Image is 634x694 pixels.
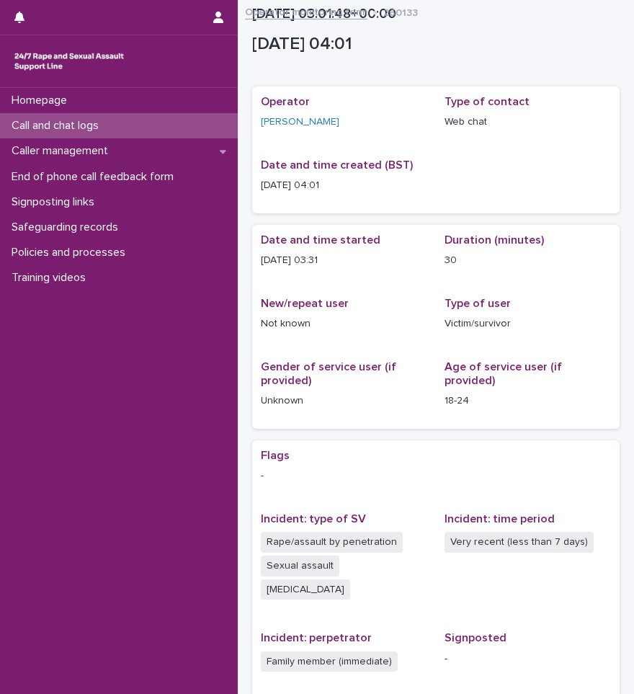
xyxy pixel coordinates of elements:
[261,651,398,672] span: Family member (immediate)
[6,195,106,209] p: Signposting links
[6,170,185,184] p: End of phone call feedback form
[445,316,611,332] p: Victim/survivor
[261,298,349,309] span: New/repeat user
[261,96,310,107] span: Operator
[445,234,544,246] span: Duration (minutes)
[445,298,511,309] span: Type of user
[261,468,611,484] p: -
[445,632,506,644] span: Signposted
[261,361,396,386] span: Gender of service user (if provided)
[445,532,594,553] span: Very recent (less than 7 days)
[261,450,290,461] span: Flags
[261,115,339,130] a: [PERSON_NAME]
[445,651,611,667] p: -
[445,361,562,386] span: Age of service user (if provided)
[261,556,339,577] span: Sexual assault
[261,178,427,193] p: [DATE] 04:01
[445,96,530,107] span: Type of contact
[383,4,418,19] p: 260133
[6,246,137,259] p: Policies and processes
[6,119,110,133] p: Call and chat logs
[6,144,120,158] p: Caller management
[261,234,380,246] span: Date and time started
[245,3,367,19] a: Operator monitoring form
[445,115,611,130] p: Web chat
[12,47,127,76] img: rhQMoQhaT3yELyF149Cw
[445,513,555,525] span: Incident: time period
[252,34,614,55] p: [DATE] 04:01
[261,513,366,525] span: Incident: type of SV
[261,632,372,644] span: Incident: perpetrator
[6,221,130,234] p: Safeguarding records
[261,393,427,409] p: Unknown
[261,159,413,171] span: Date and time created (BST)
[445,253,611,268] p: 30
[445,393,611,409] p: 18-24
[6,94,79,107] p: Homepage
[261,253,427,268] p: [DATE] 03:31
[261,316,427,332] p: Not known
[6,271,97,285] p: Training videos
[261,579,350,600] span: [MEDICAL_DATA]
[261,532,403,553] span: Rape/assault by penetration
